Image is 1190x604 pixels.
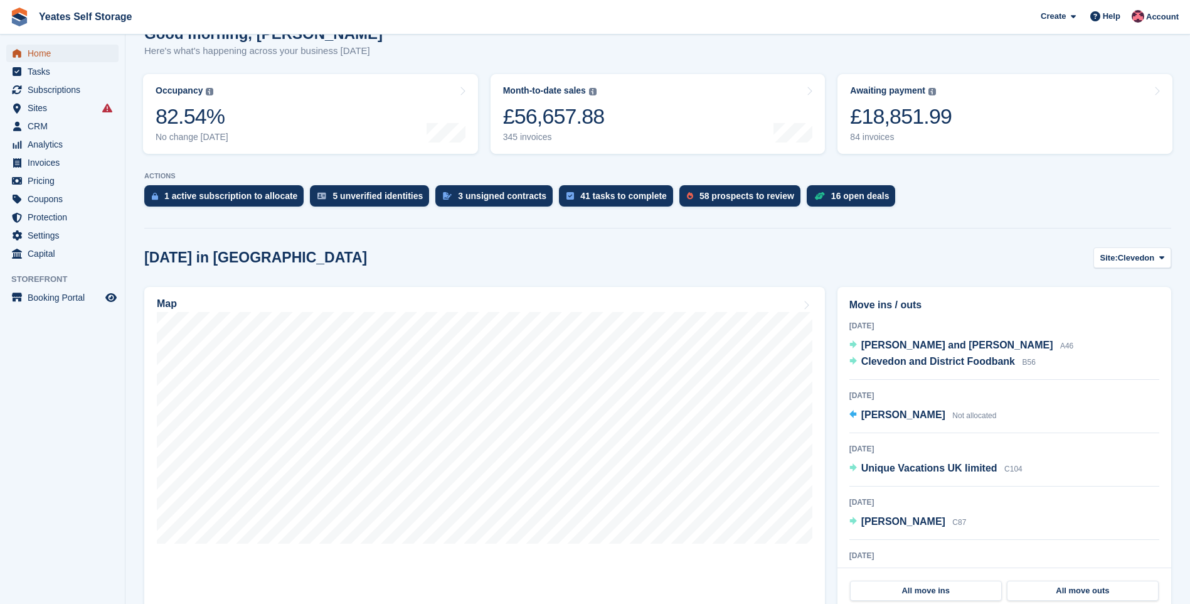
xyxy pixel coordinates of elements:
a: [PERSON_NAME] Not allocated [849,407,997,424]
a: 16 open deals [807,185,902,213]
img: deal-1b604bf984904fb50ccaf53a9ad4b4a5d6e5aea283cecdc64d6e3604feb123c2.svg [814,191,825,200]
a: Preview store [104,290,119,305]
img: icon-info-grey-7440780725fd019a000dd9b08b2336e03edf1995a4989e88bcd33f0948082b44.svg [206,88,213,95]
div: Occupancy [156,85,203,96]
span: Home [28,45,103,62]
a: Clevedon and District Foodbank B56 [849,354,1036,370]
a: menu [6,154,119,171]
div: £18,851.99 [850,104,952,129]
span: Invoices [28,154,103,171]
img: active_subscription_to_allocate_icon-d502201f5373d7db506a760aba3b589e785aa758c864c3986d89f69b8ff3... [152,192,158,200]
p: Here's what's happening across your business [DATE] [144,44,383,58]
a: menu [6,99,119,117]
img: contract_signature_icon-13c848040528278c33f63329250d36e43548de30e8caae1d1a13099fd9432cc5.svg [443,192,452,200]
div: 84 invoices [850,132,952,143]
span: Clevedon and District Foodbank [861,356,1015,367]
span: Tasks [28,63,103,80]
span: Booking Portal [28,289,103,306]
button: Site: Clevedon [1093,247,1171,268]
span: Unique Vacations UK limited [861,463,997,473]
a: menu [6,81,119,99]
h2: [DATE] in [GEOGRAPHIC_DATA] [144,249,367,266]
span: B56 [1022,358,1035,367]
img: icon-info-grey-7440780725fd019a000dd9b08b2336e03edf1995a4989e88bcd33f0948082b44.svg [589,88,597,95]
a: All move outs [1007,581,1159,601]
span: [PERSON_NAME] and [PERSON_NAME] [861,340,1053,350]
div: £56,657.88 [503,104,605,129]
h2: Move ins / outs [849,298,1159,313]
a: Awaiting payment £18,851.99 84 invoices [837,74,1172,154]
p: ACTIONS [144,172,1171,180]
div: [DATE] [849,443,1159,455]
a: Unique Vacations UK limited C104 [849,461,1023,477]
a: menu [6,289,119,306]
div: 41 tasks to complete [580,191,667,201]
div: [DATE] [849,390,1159,401]
span: Clevedon [1118,252,1155,264]
a: menu [6,227,119,244]
span: [PERSON_NAME] [861,409,945,420]
span: Subscriptions [28,81,103,99]
a: Occupancy 82.54% No change [DATE] [143,74,478,154]
div: [DATE] [849,320,1159,332]
h2: Map [157,298,177,310]
img: prospect-51fa495bee0391a8d652442698ab0144808aea92771e9ea1ae160a38d050c398.svg [687,192,693,200]
img: stora-icon-8386f47178a22dfd0bd8f6a31ec36ba5ce8667c1dd55bd0f319d3a0aa187defe.svg [10,8,29,26]
a: 41 tasks to complete [559,185,679,213]
i: Smart entry sync failures have occurred [102,103,112,113]
img: verify_identity-adf6edd0f0f0b5bbfe63781bf79b02c33cf7c696d77639b501bdc392416b5a36.svg [317,192,326,200]
span: Site: [1100,252,1118,264]
span: Not allocated [952,411,996,420]
a: All move ins [850,581,1002,601]
img: James Griffin [1132,10,1144,23]
a: menu [6,172,119,190]
span: CRM [28,117,103,135]
a: [PERSON_NAME] C87 [849,514,967,531]
span: Protection [28,208,103,226]
a: Yeates Self Storage [34,6,137,27]
div: 345 invoices [503,132,605,143]
a: menu [6,208,119,226]
div: 1 active subscription to allocate [164,191,297,201]
span: [PERSON_NAME] [861,516,945,527]
a: menu [6,136,119,153]
img: task-75834270c22a3079a89374b754ae025e5fb1db73e45f91037f5363f120a921f8.svg [566,192,574,200]
a: Month-to-date sales £56,657.88 345 invoices [491,74,826,154]
span: Coupons [28,190,103,208]
div: 82.54% [156,104,228,129]
a: 3 unsigned contracts [435,185,559,213]
div: Awaiting payment [850,85,925,96]
div: [DATE] [849,497,1159,508]
span: Create [1041,10,1066,23]
span: Analytics [28,136,103,153]
a: menu [6,245,119,262]
span: Settings [28,227,103,244]
div: Month-to-date sales [503,85,586,96]
span: A46 [1060,342,1073,350]
span: Pricing [28,172,103,190]
span: Sites [28,99,103,117]
a: 58 prospects to review [679,185,807,213]
a: 5 unverified identities [310,185,435,213]
a: [PERSON_NAME] and [PERSON_NAME] A46 [849,338,1074,354]
div: 16 open deals [831,191,890,201]
div: 3 unsigned contracts [458,191,546,201]
div: 5 unverified identities [332,191,423,201]
span: Storefront [11,273,125,286]
div: 58 prospects to review [699,191,794,201]
img: icon-info-grey-7440780725fd019a000dd9b08b2336e03edf1995a4989e88bcd33f0948082b44.svg [928,88,936,95]
span: Help [1103,10,1120,23]
a: menu [6,45,119,62]
span: Account [1146,11,1179,23]
a: menu [6,117,119,135]
a: menu [6,190,119,208]
span: C87 [952,518,966,527]
div: [DATE] [849,550,1159,561]
a: menu [6,63,119,80]
span: Capital [28,245,103,262]
div: No change [DATE] [156,132,228,143]
span: C104 [1004,465,1023,473]
a: 1 active subscription to allocate [144,185,310,213]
